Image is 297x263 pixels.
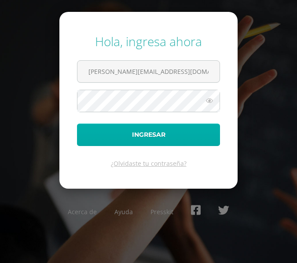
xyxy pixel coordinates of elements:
[77,124,220,146] button: Ingresar
[150,208,173,216] a: Presskit
[68,208,97,216] a: Acerca de
[77,33,220,50] div: Hola, ingresa ahora
[114,208,133,216] a: Ayuda
[111,159,187,168] a: ¿Olvidaste tu contraseña?
[77,61,220,82] input: Correo electrónico o usuario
